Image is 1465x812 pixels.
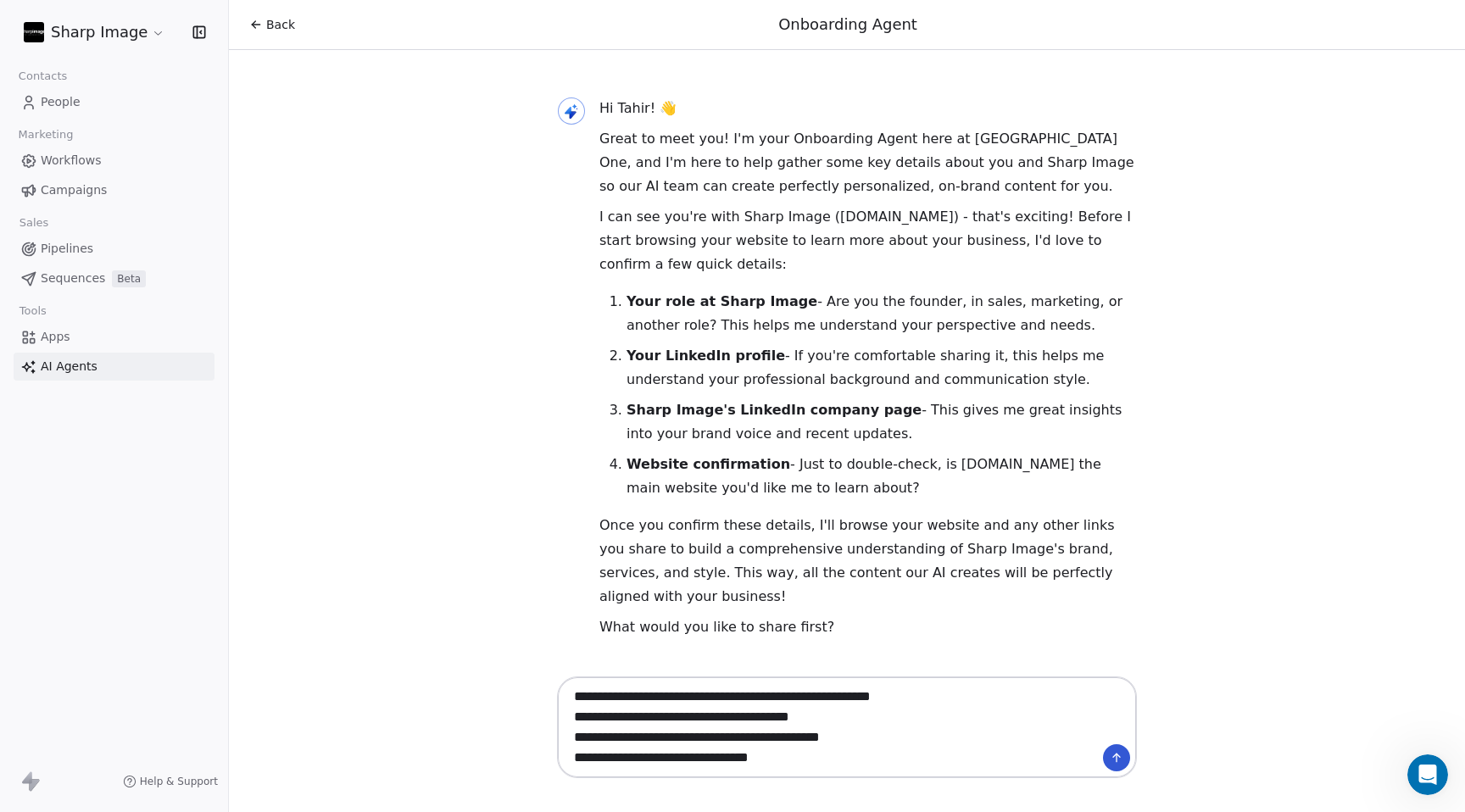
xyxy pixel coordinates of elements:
p: Hi Tahir! 👋 [599,97,1137,120]
p: This collection has articles that have information about Getting Started with Swipe One [17,169,302,222]
span: Campaigns [41,181,107,199]
p: CRM [17,393,302,411]
span: People [41,93,81,111]
div: Close [298,7,328,37]
p: Account Management [17,270,302,288]
span: Messages [141,571,199,583]
span: 8 articles [17,348,72,366]
a: Campaigns [14,176,214,204]
span: Back [266,16,295,33]
p: - Just to double-check, is [DOMAIN_NAME] the main website you'd like me to learn about? [627,453,1137,500]
span: Marketing [11,122,81,147]
button: Messages [113,529,226,597]
p: Great to meet you! I'm your Onboarding Agent here at [GEOGRAPHIC_DATA] One, and I'm here to help ... [599,127,1137,198]
span: Apps [41,328,70,346]
p: - Are you the founder, in sales, marketing, or another role? This helps me understand your perspe... [627,290,1137,337]
a: SequencesBeta [14,264,214,292]
strong: Your role at Sharp Image [627,293,817,309]
span: 24 articles [17,453,79,471]
span: Tools [12,298,53,324]
span: Pipelines [41,240,93,258]
strong: Your LinkedIn profile [627,348,785,364]
span: 4 articles [17,225,72,243]
h1: Help [148,8,194,36]
a: Workflows [14,147,214,175]
img: SI_update_Logo_Black&White_2017.jpg [24,22,44,42]
p: This collections has information about how to set up Workflows within Swipe One. [17,520,302,555]
h2: 8 collections [17,99,322,120]
p: How to add, manage and organize your contacts within Swipe One. [17,414,302,450]
p: This collection contains information about the Account Management and settings in [GEOGRAPHIC_DAT... [17,292,302,345]
span: AI Agents [41,358,97,375]
span: Help [267,571,298,583]
div: Search for helpSearch for help [11,44,328,76]
p: - If you're comfortable sharing it, this helps me understand your professional background and com... [627,344,1137,392]
span: Beta [112,270,146,287]
span: Onboarding Agent [778,15,917,33]
a: Pipelines [14,235,214,263]
a: Apps [14,323,214,351]
span: Help & Support [140,775,218,788]
span: Workflows [41,152,102,170]
span: Sales [12,210,56,236]
span: Sequences [41,270,105,287]
a: AI Agents [14,353,214,381]
iframe: Intercom live chat [1407,754,1448,795]
p: What would you like to share first? [599,615,1137,639]
p: Getting Started [17,147,302,165]
input: Search for help [11,44,328,76]
strong: Website confirmation [627,456,790,472]
span: Sharp Image [51,21,148,43]
p: I can see you're with Sharp Image ([DOMAIN_NAME]) - that's exciting! Before I start browsing your... [599,205,1137,276]
a: Help & Support [123,775,218,788]
span: Contacts [11,64,75,89]
p: Workflows [17,498,302,516]
p: - This gives me great insights into your brand voice and recent updates. [627,398,1137,446]
strong: Sharp Image's LinkedIn company page [627,402,922,418]
button: Sharp Image [20,18,169,47]
a: People [14,88,214,116]
span: Home [39,571,74,583]
button: Help [226,529,339,597]
p: Once you confirm these details, I'll browse your website and any other links you share to build a... [599,514,1137,609]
